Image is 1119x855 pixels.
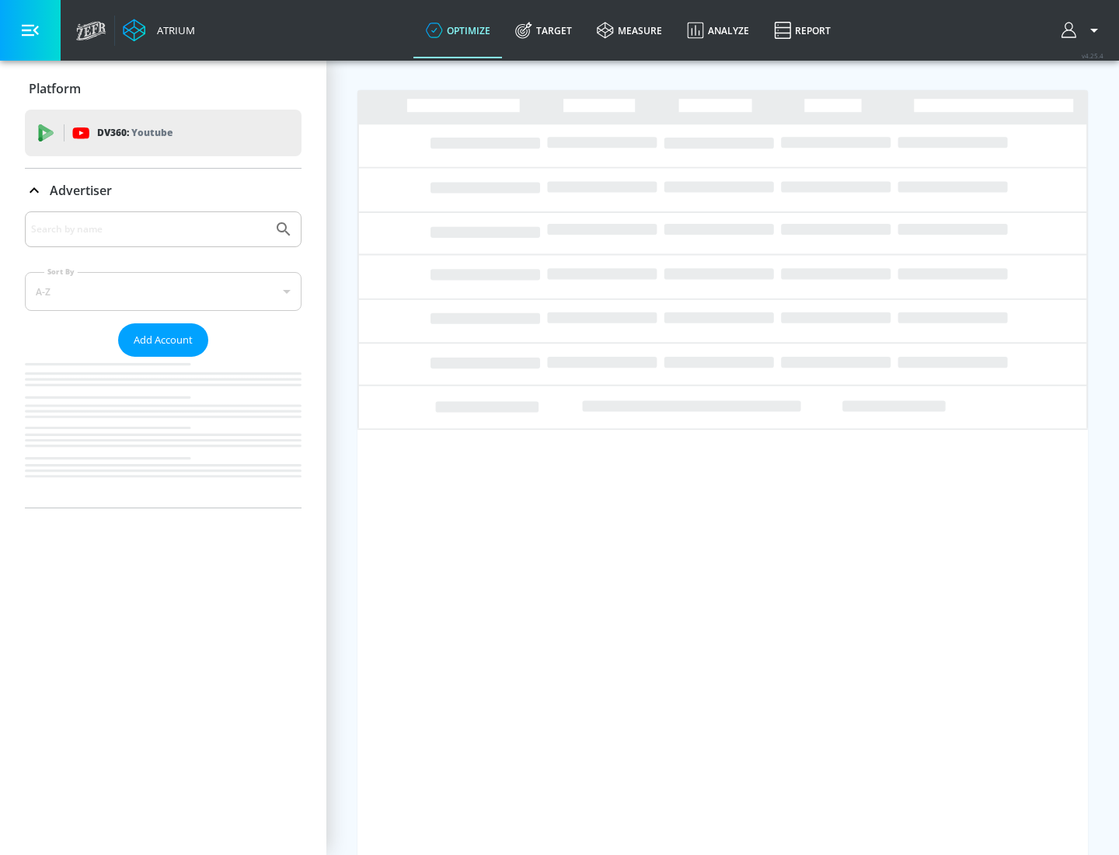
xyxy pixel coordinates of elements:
span: Add Account [134,331,193,349]
p: Platform [29,80,81,97]
p: DV360: [97,124,173,141]
label: Sort By [44,267,78,277]
a: Target [503,2,584,58]
button: Add Account [118,323,208,357]
input: Search by name [31,219,267,239]
nav: list of Advertiser [25,357,302,508]
a: Report [762,2,843,58]
p: Youtube [131,124,173,141]
a: Analyze [675,2,762,58]
a: Atrium [123,19,195,42]
div: A-Z [25,272,302,311]
div: Advertiser [25,169,302,212]
div: Atrium [151,23,195,37]
a: optimize [413,2,503,58]
div: Platform [25,67,302,110]
span: v 4.25.4 [1082,51,1103,60]
p: Advertiser [50,182,112,199]
a: measure [584,2,675,58]
div: DV360: Youtube [25,110,302,156]
div: Advertiser [25,211,302,508]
